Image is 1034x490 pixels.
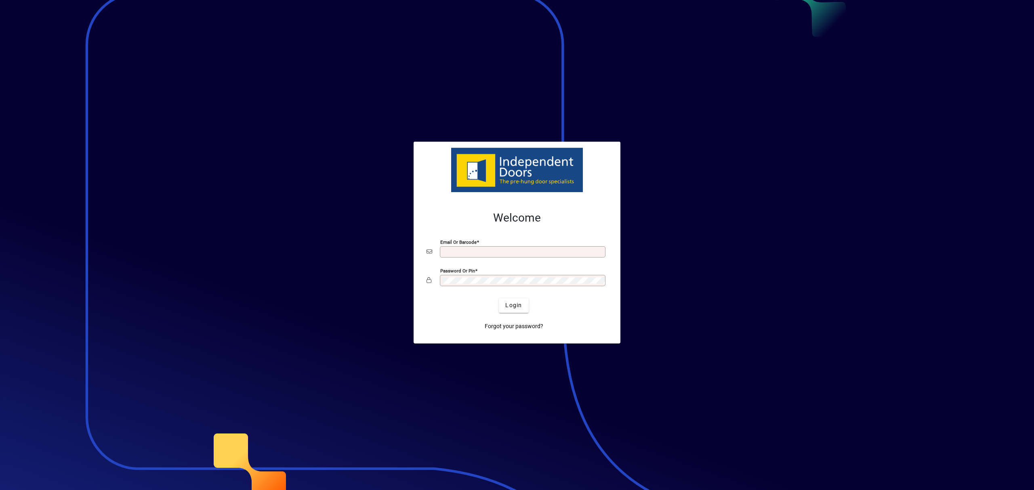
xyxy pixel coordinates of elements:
mat-label: Email or Barcode [440,239,477,245]
span: Login [505,301,522,310]
mat-label: Password or Pin [440,268,475,273]
span: Forgot your password? [485,322,543,331]
h2: Welcome [427,211,607,225]
button: Login [499,298,528,313]
a: Forgot your password? [481,319,546,334]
